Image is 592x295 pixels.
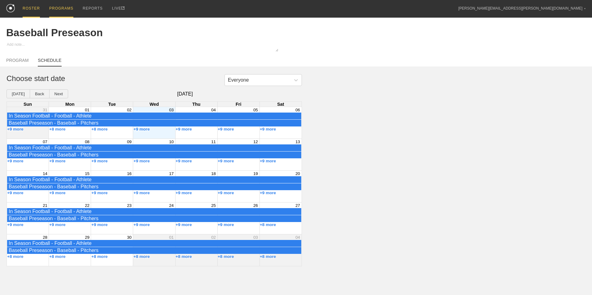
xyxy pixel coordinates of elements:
[127,171,132,176] button: 16
[481,223,592,295] iframe: Chat Widget
[133,222,150,227] button: +9 more
[218,222,234,227] button: +9 more
[7,127,24,131] button: +9 more
[253,235,258,240] button: 03
[7,222,24,227] button: +9 more
[24,102,32,107] span: Sun
[127,139,132,144] button: 09
[6,4,15,12] img: logo
[228,77,249,83] div: Everyone
[7,159,24,163] button: +9 more
[49,89,68,98] button: Next
[260,222,276,227] button: +8 more
[295,203,300,208] button: 27
[9,241,300,246] div: In Season Football - Football - Athlete
[91,159,108,163] button: +9 more
[7,74,295,83] h1: Choose start date
[85,108,89,112] button: 01
[260,254,276,259] button: +8 more
[218,190,234,195] button: +9 more
[127,235,132,240] button: 30
[91,127,108,131] button: +8 more
[43,203,47,208] button: 21
[218,127,234,131] button: +9 more
[176,159,192,163] button: +9 more
[91,254,108,259] button: +8 more
[253,171,258,176] button: 19
[169,108,174,112] button: 03
[85,203,89,208] button: 22
[30,89,50,98] button: Back
[49,222,66,227] button: +9 more
[218,254,234,259] button: +8 more
[85,235,89,240] button: 29
[192,102,200,107] span: Thu
[7,89,30,98] button: [DATE]
[169,139,174,144] button: 10
[584,7,586,11] div: ▼
[133,127,150,131] button: +9 more
[85,171,89,176] button: 15
[133,254,150,259] button: +8 more
[9,145,300,151] div: In Season Football - Football - Athlete
[9,248,300,253] div: Baseball Preseason - Baseball - Pitchers
[277,102,284,107] span: Sat
[127,108,132,112] button: 02
[43,139,47,144] button: 07
[211,235,216,240] button: 02
[169,203,174,208] button: 24
[9,216,300,221] div: Baseball Preseason - Baseball - Pitchers
[9,113,300,119] div: In Season Football - Football - Athlete
[127,203,132,208] button: 23
[9,209,300,214] div: In Season Football - Football - Athlete
[295,235,300,240] button: 04
[253,108,258,112] button: 05
[253,203,258,208] button: 26
[176,222,192,227] button: +9 more
[260,127,276,131] button: +9 more
[295,108,300,112] button: 06
[91,222,108,227] button: +9 more
[43,108,47,112] button: 31
[43,171,47,176] button: 14
[211,171,216,176] button: 18
[68,91,302,97] span: [DATE]
[49,127,66,131] button: +8 more
[9,120,300,126] div: Baseball Preseason - Baseball - Pitchers
[7,190,24,195] button: +9 more
[236,102,241,107] span: Fri
[169,235,174,240] button: 01
[49,159,66,163] button: +9 more
[9,177,300,182] div: In Season Football - Football - Athlete
[9,184,300,190] div: Baseball Preseason - Baseball - Pitchers
[253,139,258,144] button: 12
[91,190,108,195] button: +9 more
[9,152,300,158] div: Baseball Preseason - Baseball - Pitchers
[108,102,116,107] span: Tue
[7,101,302,266] div: Month View
[211,139,216,144] button: 11
[169,171,174,176] button: 17
[49,254,66,259] button: +8 more
[260,190,276,195] button: +9 more
[133,159,150,163] button: +9 more
[295,139,300,144] button: 13
[150,102,159,107] span: Wed
[295,171,300,176] button: 20
[176,127,192,131] button: +9 more
[133,190,150,195] button: +9 more
[176,190,192,195] button: +9 more
[211,203,216,208] button: 25
[211,108,216,112] button: 04
[218,159,234,163] button: +9 more
[49,190,66,195] button: +9 more
[65,102,75,107] span: Mon
[43,235,47,240] button: 28
[38,58,61,66] a: SCHEDULE
[85,139,89,144] button: 08
[7,254,24,259] button: +8 more
[6,58,28,66] a: PROGRAM
[176,254,192,259] button: +8 more
[260,159,276,163] button: +9 more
